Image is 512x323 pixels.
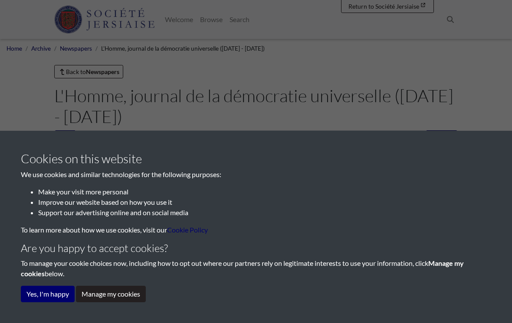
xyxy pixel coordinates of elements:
[21,242,491,255] h4: Are you happy to accept cookies?
[21,258,491,279] p: To manage your cookie choices now, including how to opt out where our partners rely on legitimate...
[76,286,146,302] button: Manage my cookies
[21,169,491,180] p: We use cookies and similar technologies for the following purposes:
[21,225,491,235] p: To learn more about how we use cookies, visit our
[38,207,491,218] li: Support our advertising online and on social media
[21,152,491,166] h3: Cookies on this website
[167,226,208,234] a: learn more about cookies
[38,197,491,207] li: Improve our website based on how you use it
[21,286,75,302] button: Yes, I'm happy
[38,187,491,197] li: Make your visit more personal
